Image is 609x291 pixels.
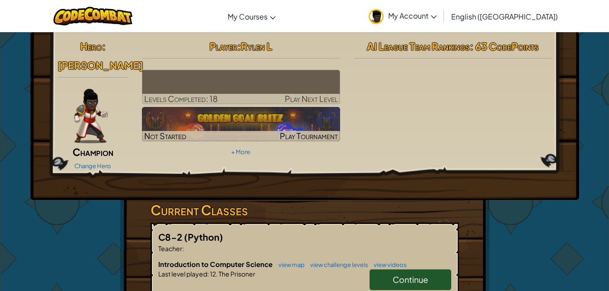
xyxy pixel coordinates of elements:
[209,40,237,53] span: Player
[393,274,428,285] span: Continue
[102,40,106,53] span: :
[54,7,133,25] img: CodeCombat logo
[369,9,384,24] img: avatar
[144,93,218,104] span: Levels Completed: 18
[142,70,340,104] a: Play Next Level
[280,131,338,141] span: Play Tournament
[151,200,459,220] h3: Current Classes
[158,270,207,278] span: Last level played
[158,244,182,252] span: Teacher
[80,40,102,53] span: Hero
[74,89,108,143] img: champion-pose.png
[184,231,223,242] span: (Python)
[144,131,186,141] span: Not Started
[237,40,241,53] span: :
[158,260,274,268] span: Introduction to Computer Science
[223,4,280,29] a: My Courses
[218,270,255,278] span: The Prisoner
[207,270,209,278] span: :
[231,148,250,155] a: + More
[158,231,184,242] span: C8-2
[364,2,441,30] a: My Account
[367,40,470,53] span: AI League Team Rankings
[285,93,338,104] span: Play Next Level
[58,59,143,72] span: [PERSON_NAME]
[274,261,305,268] a: view map
[451,12,558,21] span: English ([GEOGRAPHIC_DATA])
[369,261,407,268] a: view videos
[447,4,562,29] a: English ([GEOGRAPHIC_DATA])
[470,40,539,53] span: : 63 CodePoints
[228,12,268,21] span: My Courses
[142,107,340,141] img: Golden Goal
[241,40,272,53] span: Rylen L
[306,261,368,268] a: view challenge levels
[209,270,218,278] span: 12.
[74,162,111,170] a: Change Hero
[142,107,340,141] a: Not StartedPlay Tournament
[388,11,437,20] span: My Account
[182,244,184,252] span: :
[73,145,113,158] span: Champion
